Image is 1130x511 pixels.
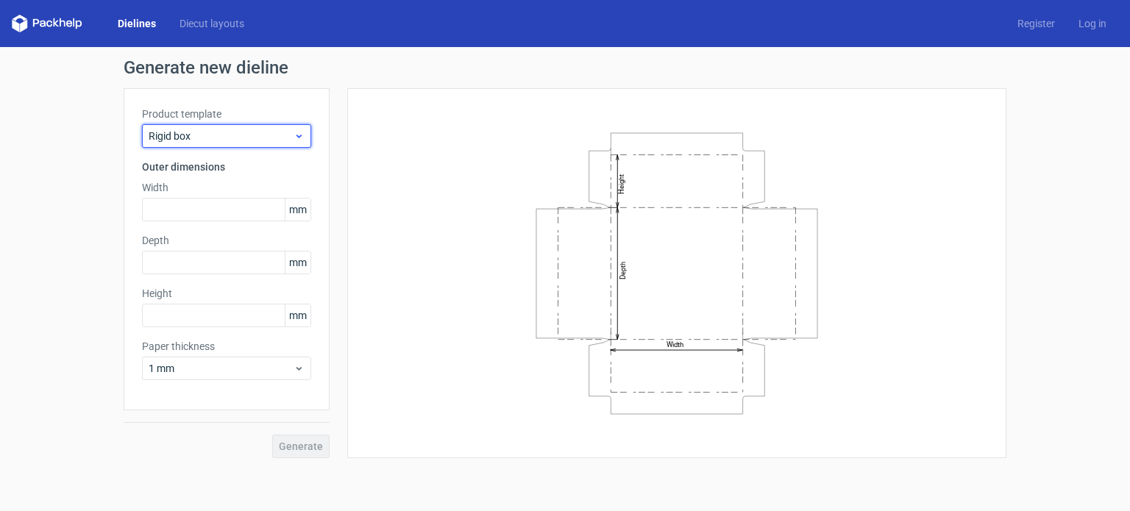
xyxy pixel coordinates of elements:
label: Product template [142,107,311,121]
span: 1 mm [149,361,294,376]
a: Dielines [106,16,168,31]
text: Height [617,174,625,193]
a: Diecut layouts [168,16,256,31]
span: mm [285,304,310,326]
a: Register [1006,16,1067,31]
a: Log in [1067,16,1118,31]
span: mm [285,251,310,274]
text: Depth [619,261,627,279]
label: Depth [142,233,311,248]
span: Rigid box [149,129,294,143]
label: Paper thickness [142,339,311,354]
span: mm [285,199,310,221]
h3: Outer dimensions [142,160,311,174]
h1: Generate new dieline [124,59,1006,76]
label: Width [142,180,311,195]
text: Width [667,340,683,349]
label: Height [142,286,311,301]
